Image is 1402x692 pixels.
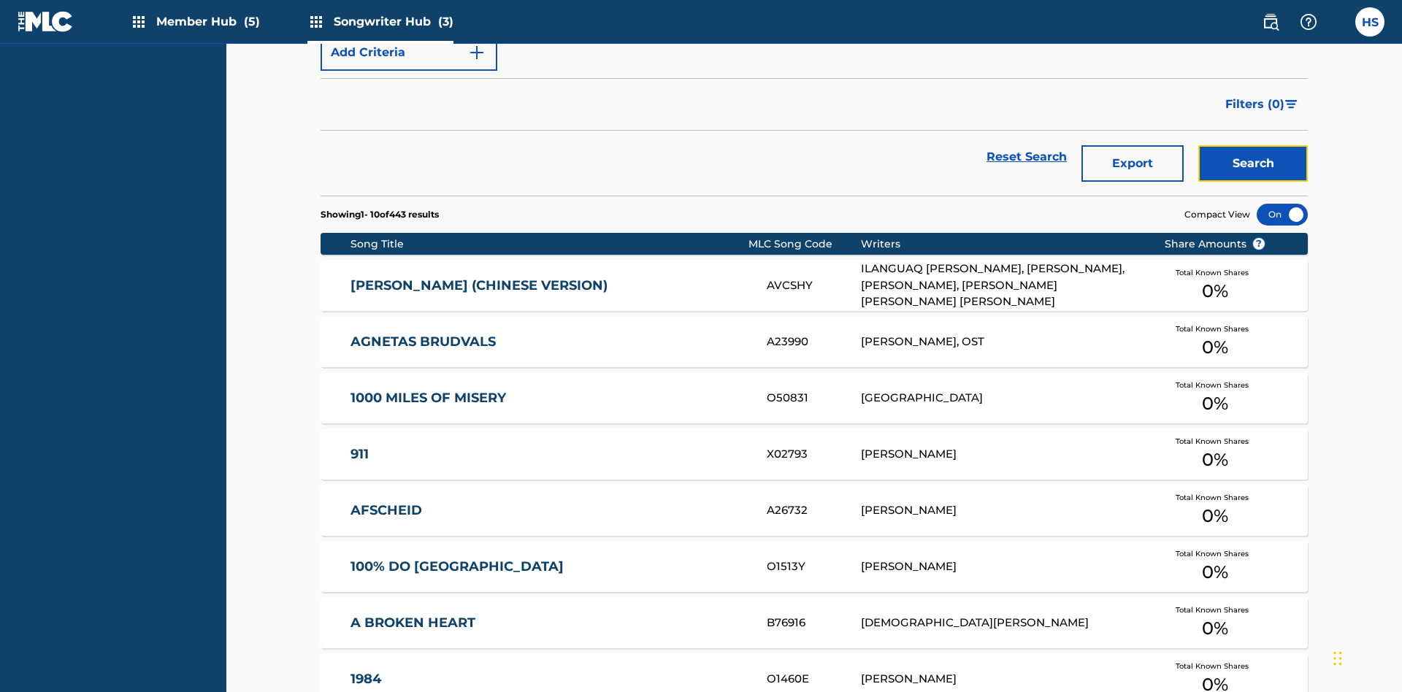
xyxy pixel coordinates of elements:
[350,334,748,350] a: AGNETAS BRUDVALS
[767,390,860,407] div: O50831
[1202,503,1228,529] span: 0 %
[767,277,860,294] div: AVCSHY
[1184,208,1250,221] span: Compact View
[334,13,453,30] span: Songwriter Hub
[321,34,497,71] button: Add Criteria
[1202,391,1228,417] span: 0 %
[1176,492,1254,503] span: Total Known Shares
[350,277,748,294] a: [PERSON_NAME] (CHINESE VERSION)
[748,237,861,252] div: MLC Song Code
[861,237,1142,252] div: Writers
[156,13,260,30] span: Member Hub
[861,615,1142,631] div: [DEMOGRAPHIC_DATA][PERSON_NAME]
[468,44,486,61] img: 9d2ae6d4665cec9f34b9.svg
[1176,267,1254,278] span: Total Known Shares
[1329,622,1402,692] iframe: Chat Widget
[350,237,748,252] div: Song Title
[1081,145,1184,182] button: Export
[767,334,860,350] div: A23990
[244,15,260,28] span: (5)
[1262,13,1279,31] img: search
[1176,323,1254,334] span: Total Known Shares
[1176,380,1254,391] span: Total Known Shares
[1202,615,1228,642] span: 0 %
[1294,7,1323,36] div: Help
[1253,238,1265,250] span: ?
[1202,278,1228,304] span: 0 %
[861,671,1142,688] div: [PERSON_NAME]
[767,671,860,688] div: O1460E
[1176,436,1254,447] span: Total Known Shares
[350,390,748,407] a: 1000 MILES OF MISERY
[1202,334,1228,361] span: 0 %
[767,502,860,519] div: A26732
[861,446,1142,463] div: [PERSON_NAME]
[1176,548,1254,559] span: Total Known Shares
[767,615,860,631] div: B76916
[350,615,748,631] a: A BROKEN HEART
[1333,637,1342,680] div: Drag
[1198,145,1308,182] button: Search
[350,502,748,519] a: AFSCHEID
[1355,7,1384,36] div: User Menu
[767,558,860,575] div: O1513Y
[861,502,1142,519] div: [PERSON_NAME]
[1176,604,1254,615] span: Total Known Shares
[1256,7,1285,36] a: Public Search
[1300,13,1317,31] img: help
[350,671,748,688] a: 1984
[1202,447,1228,473] span: 0 %
[18,11,74,32] img: MLC Logo
[350,558,748,575] a: 100% DO [GEOGRAPHIC_DATA]
[1285,100,1298,109] img: filter
[1202,559,1228,585] span: 0 %
[1165,237,1265,252] span: Share Amounts
[861,334,1142,350] div: [PERSON_NAME], OST
[1176,661,1254,672] span: Total Known Shares
[438,15,453,28] span: (3)
[979,141,1074,173] a: Reset Search
[861,390,1142,407] div: [GEOGRAPHIC_DATA]
[307,13,325,31] img: Top Rightsholders
[350,446,748,463] a: 911
[1217,86,1308,123] button: Filters (0)
[767,446,860,463] div: X02793
[130,13,148,31] img: Top Rightsholders
[861,261,1142,310] div: ILANGUAQ [PERSON_NAME], [PERSON_NAME], [PERSON_NAME], [PERSON_NAME] [PERSON_NAME] [PERSON_NAME]
[1225,96,1284,113] span: Filters ( 0 )
[861,558,1142,575] div: [PERSON_NAME]
[1332,15,1347,29] div: Notifications
[321,208,439,221] p: Showing 1 - 10 of 443 results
